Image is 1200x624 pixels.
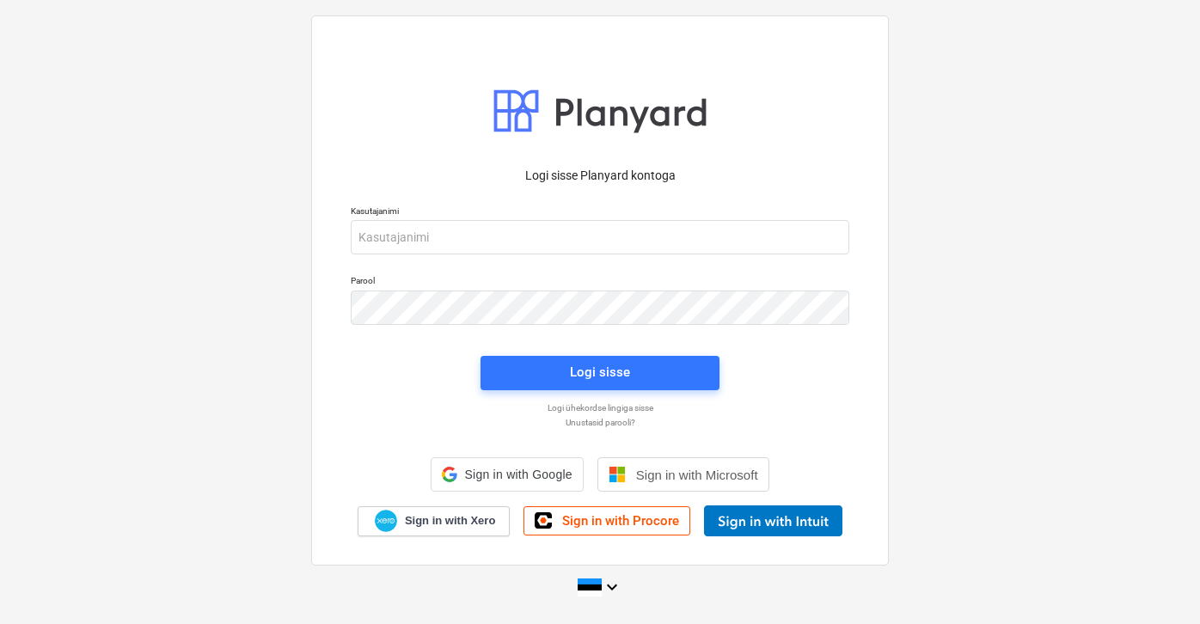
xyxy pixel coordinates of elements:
[602,577,622,597] i: keyboard_arrow_down
[405,513,495,529] span: Sign in with Xero
[342,402,858,413] a: Logi ühekordse lingiga sisse
[431,457,583,492] div: Sign in with Google
[351,275,849,290] p: Parool
[358,506,511,536] a: Sign in with Xero
[570,361,630,383] div: Logi sisse
[523,506,690,535] a: Sign in with Procore
[562,513,679,529] span: Sign in with Procore
[609,466,626,483] img: Microsoft logo
[375,510,397,533] img: Xero logo
[481,356,719,390] button: Logi sisse
[351,205,849,220] p: Kasutajanimi
[636,468,758,482] span: Sign in with Microsoft
[351,220,849,254] input: Kasutajanimi
[342,417,858,428] a: Unustasid parooli?
[351,167,849,185] p: Logi sisse Planyard kontoga
[464,468,572,481] span: Sign in with Google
